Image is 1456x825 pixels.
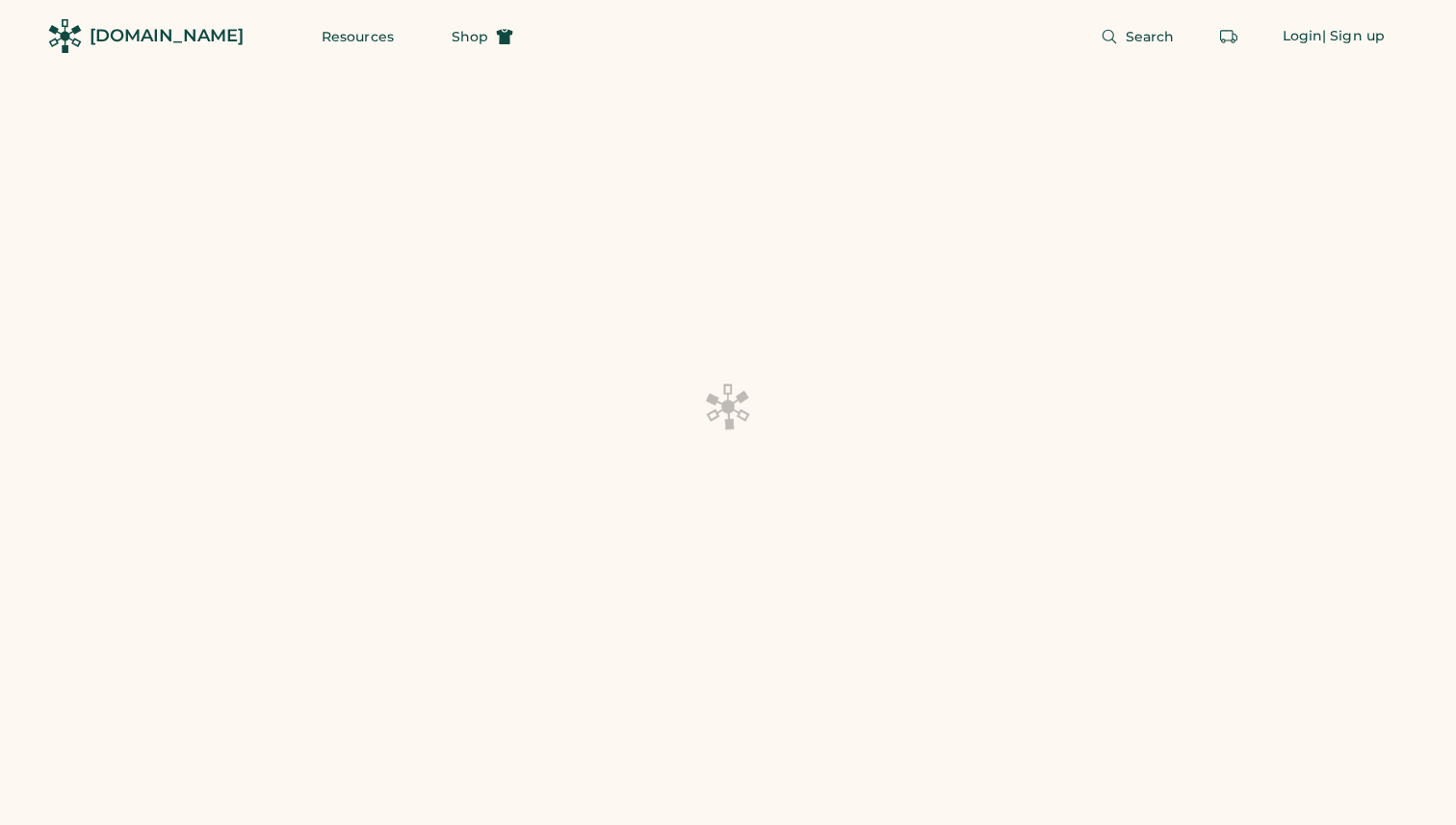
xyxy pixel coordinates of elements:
[1209,17,1248,56] button: Retrieve an order
[1078,17,1198,56] button: Search
[90,24,244,48] div: [DOMAIN_NAME]
[1283,27,1323,46] div: Login
[1322,27,1385,46] div: | Sign up
[48,19,82,53] img: Rendered Logo - Screens
[429,17,536,56] button: Shop
[705,382,751,430] img: Platens-Black-Loader-Spin-rich%20black.webp
[1126,30,1175,43] span: Search
[299,17,417,56] button: Resources
[452,30,488,43] span: Shop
